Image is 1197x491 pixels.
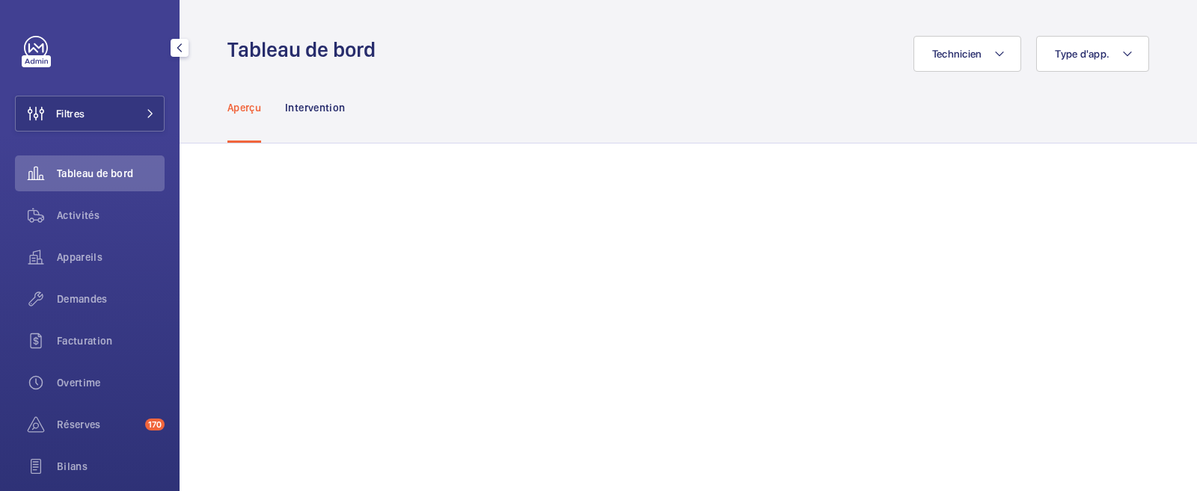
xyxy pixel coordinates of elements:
[57,333,165,348] span: Facturation
[145,419,165,430] span: 170
[227,100,261,115] p: Aperçu
[285,100,345,115] p: Intervention
[57,417,139,432] span: Réserves
[57,250,165,265] span: Appareils
[1036,36,1149,72] button: Type d'app.
[913,36,1022,72] button: Technicien
[15,96,165,132] button: Filtres
[1055,48,1109,60] span: Type d'app.
[57,166,165,181] span: Tableau de bord
[56,106,85,121] span: Filtres
[932,48,982,60] span: Technicien
[227,36,385,64] h1: Tableau de bord
[57,375,165,390] span: Overtime
[57,291,165,306] span: Demandes
[57,208,165,223] span: Activités
[57,459,165,474] span: Bilans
